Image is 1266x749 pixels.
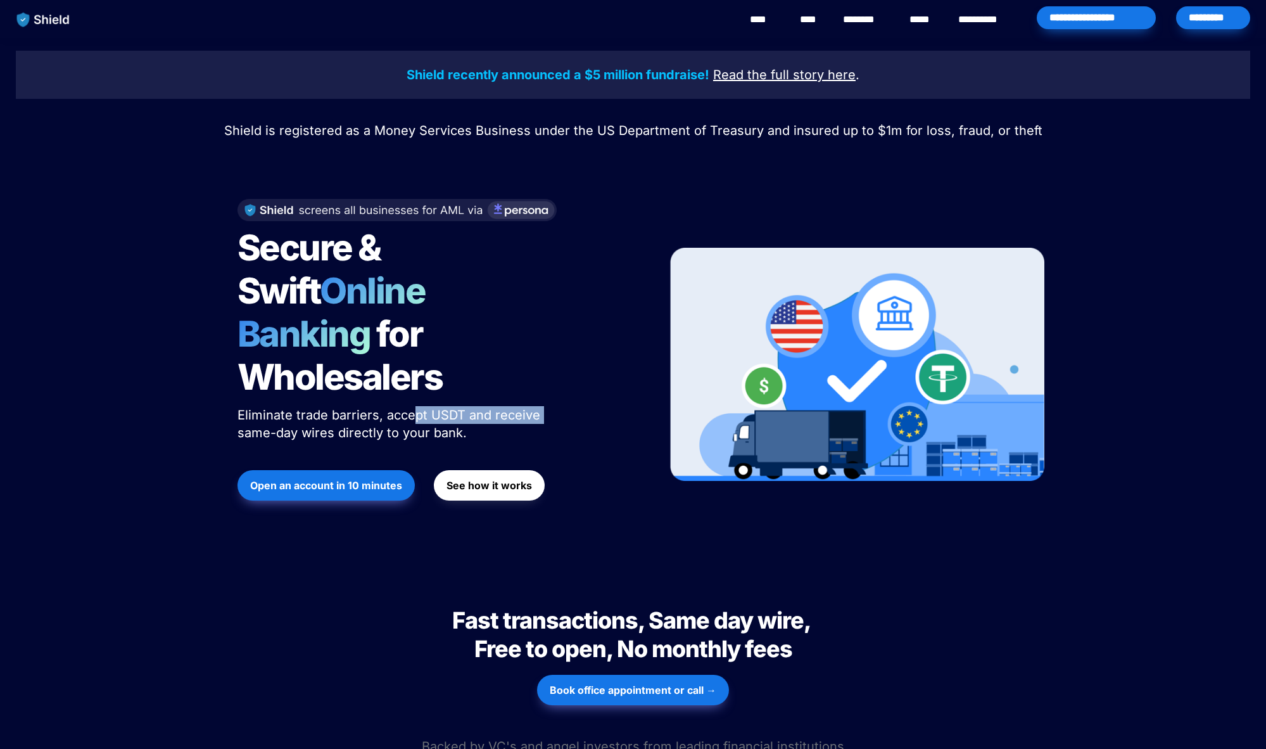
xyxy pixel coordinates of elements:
a: Open an account in 10 minutes [237,464,415,507]
span: Secure & Swift [237,226,387,312]
strong: Book office appointment or call → [550,684,716,696]
strong: Open an account in 10 minutes [250,479,402,492]
button: See how it works [434,470,545,501]
a: Read the full story [713,69,824,82]
span: Shield is registered as a Money Services Business under the US Department of Treasury and insured... [224,123,1042,138]
span: . [856,67,859,82]
strong: See how it works [446,479,532,492]
button: Open an account in 10 minutes [237,470,415,501]
img: website logo [11,6,76,33]
span: Eliminate trade barriers, accept USDT and receive same-day wires directly to your bank. [237,407,544,440]
strong: Shield recently announced a $5 million fundraise! [407,67,709,82]
u: Read the full story [713,67,824,82]
span: Online Banking [237,269,438,355]
span: Fast transactions, Same day wire, Free to open, No monthly fees [452,606,814,663]
span: for Wholesalers [237,312,443,399]
a: See how it works [434,464,545,507]
button: Book office appointment or call → [537,675,729,705]
a: Book office appointment or call → [537,669,729,712]
u: here [828,67,856,82]
a: here [828,69,856,82]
